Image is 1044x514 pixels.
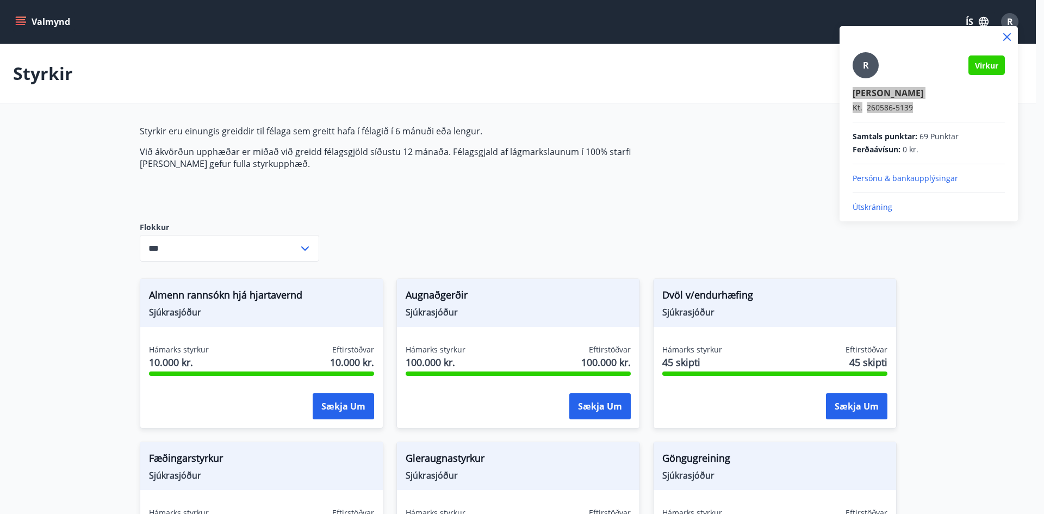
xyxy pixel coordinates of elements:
[853,144,900,155] span: Ferðaávísun :
[853,173,1005,184] p: Persónu & bankaupplýsingar
[853,102,862,113] span: Kt.
[863,59,869,71] span: R
[903,144,918,155] span: 0 kr.
[975,60,998,71] span: Virkur
[853,102,1005,113] p: 260586-5139
[853,87,1005,99] p: [PERSON_NAME]
[853,202,1005,213] p: Útskráning
[853,131,917,142] span: Samtals punktar :
[919,131,959,142] span: 69 Punktar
